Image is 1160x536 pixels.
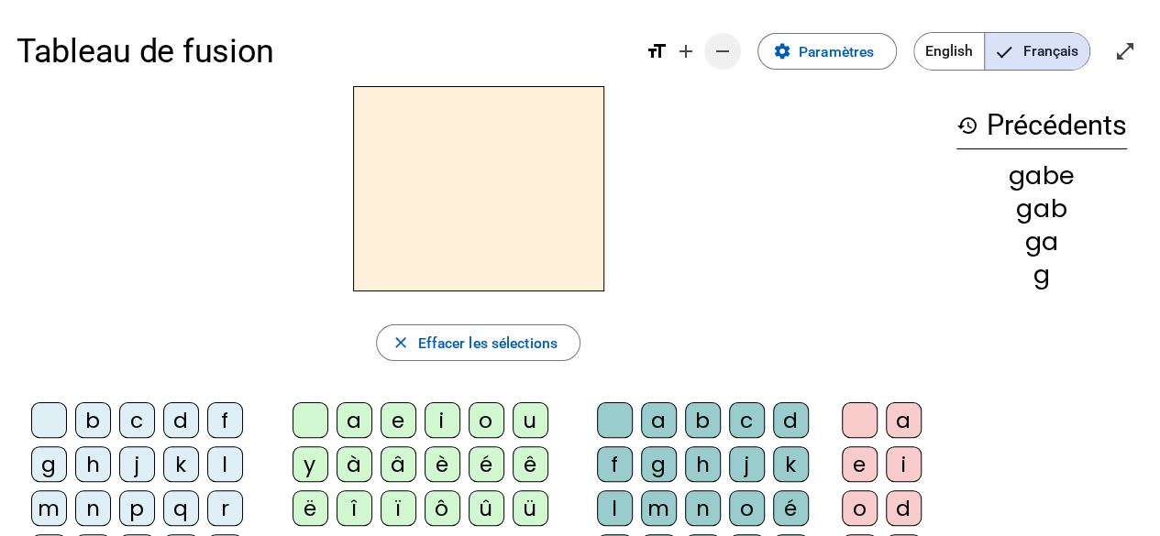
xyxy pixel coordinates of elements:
[675,40,697,62] mat-icon: add
[513,490,548,526] div: ü
[729,402,765,438] div: c
[75,402,111,438] div: b
[425,490,460,526] div: ô
[729,490,765,526] div: o
[956,262,1127,287] div: g
[886,402,922,438] div: a
[119,490,155,526] div: p
[956,196,1127,221] div: gab
[469,446,504,482] div: é
[469,490,504,526] div: û
[641,490,677,526] div: m
[773,490,809,526] div: é
[163,402,199,438] div: d
[417,331,557,356] span: Effacer les sélections
[119,402,155,438] div: c
[381,446,416,482] div: â
[425,446,460,482] div: è
[641,402,677,438] div: a
[75,446,111,482] div: h
[956,103,1127,149] h3: Précédents
[729,446,765,482] div: j
[956,163,1127,188] div: gabe
[163,446,199,482] div: k
[392,334,410,352] mat-icon: close
[757,33,897,70] button: Paramètres
[293,490,328,526] div: ë
[641,446,677,482] div: g
[163,490,199,526] div: q
[337,490,372,526] div: î
[207,402,243,438] div: f
[704,33,741,70] button: Diminuer la taille de la police
[685,402,721,438] div: b
[712,40,734,62] mat-icon: remove
[799,39,874,64] span: Paramètres
[985,33,1089,70] span: Français
[773,42,791,60] mat-icon: settings
[956,229,1127,254] div: ga
[646,40,668,62] mat-icon: format_size
[956,115,978,137] mat-icon: history
[1107,33,1143,70] button: Entrer en plein écran
[842,446,878,482] div: e
[886,490,922,526] div: d
[17,18,629,84] h1: Tableau de fusion
[513,402,548,438] div: u
[425,402,460,438] div: i
[1114,40,1136,62] mat-icon: open_in_full
[31,446,67,482] div: g
[293,446,328,482] div: y
[469,402,504,438] div: o
[773,402,809,438] div: d
[381,402,416,438] div: e
[75,490,111,526] div: n
[913,32,1090,71] mat-button-toggle-group: Language selection
[685,490,721,526] div: n
[376,324,580,361] button: Effacer les sélections
[207,490,243,526] div: r
[842,490,878,526] div: o
[31,490,67,526] div: m
[773,446,809,482] div: k
[119,446,155,482] div: j
[886,446,922,482] div: i
[337,402,372,438] div: a
[597,490,633,526] div: l
[914,33,984,70] span: English
[337,446,372,482] div: à
[513,446,548,482] div: ê
[668,33,704,70] button: Augmenter la taille de la police
[207,446,243,482] div: l
[597,446,633,482] div: f
[381,490,416,526] div: ï
[685,446,721,482] div: h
